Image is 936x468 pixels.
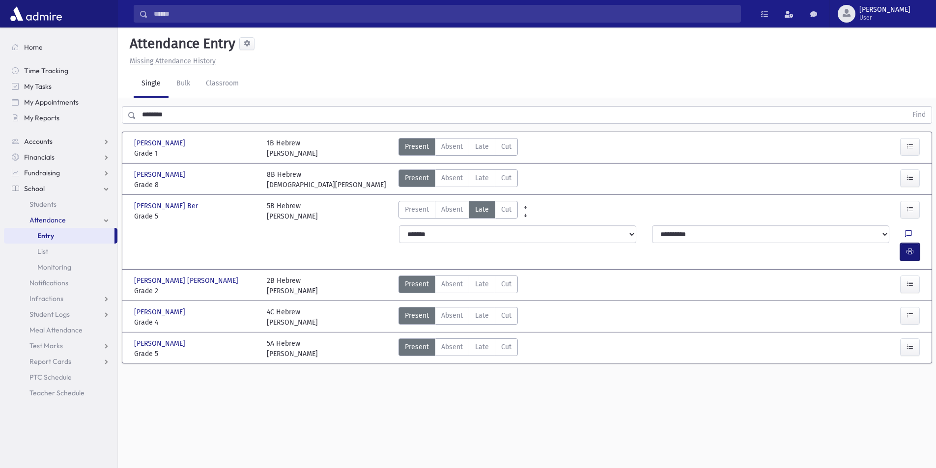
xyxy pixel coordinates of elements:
span: Absent [441,310,463,321]
a: Classroom [198,70,247,98]
span: Cut [501,310,511,321]
span: Monitoring [37,263,71,272]
span: Present [405,141,429,152]
span: Absent [441,342,463,352]
span: Time Tracking [24,66,68,75]
span: Absent [441,279,463,289]
span: My Tasks [24,82,52,91]
span: [PERSON_NAME] Ber [134,201,200,211]
span: [PERSON_NAME] [134,169,187,180]
a: Teacher Schedule [4,385,117,401]
a: My Appointments [4,94,117,110]
span: Grade 5 [134,349,257,359]
div: AttTypes [398,275,518,296]
span: Grade 2 [134,286,257,296]
span: Cut [501,204,511,215]
span: Present [405,310,429,321]
span: Late [475,310,489,321]
span: Notifications [29,278,68,287]
u: Missing Attendance History [130,57,216,65]
a: Attendance [4,212,117,228]
a: Bulk [169,70,198,98]
a: Students [4,196,117,212]
span: Cut [501,141,511,152]
div: 5A Hebrew [PERSON_NAME] [267,338,318,359]
span: [PERSON_NAME] [134,338,187,349]
span: Present [405,342,429,352]
div: 1B Hebrew [PERSON_NAME] [267,138,318,159]
h5: Attendance Entry [126,35,235,52]
span: [PERSON_NAME] [PERSON_NAME] [134,275,240,286]
a: My Tasks [4,79,117,94]
span: [PERSON_NAME] [134,307,187,317]
span: Late [475,342,489,352]
span: Students [29,200,57,209]
span: User [859,14,910,22]
span: Late [475,141,489,152]
span: Absent [441,173,463,183]
a: Time Tracking [4,63,117,79]
span: Present [405,204,429,215]
span: Grade 1 [134,148,257,159]
span: Cut [501,279,511,289]
span: Present [405,279,429,289]
span: Student Logs [29,310,70,319]
span: Absent [441,204,463,215]
a: Single [134,70,169,98]
img: AdmirePro [8,4,64,24]
div: AttTypes [398,338,518,359]
span: Present [405,173,429,183]
div: 8B Hebrew [DEMOGRAPHIC_DATA][PERSON_NAME] [267,169,386,190]
span: Grade 5 [134,211,257,221]
div: 4C Hebrew [PERSON_NAME] [267,307,318,328]
a: Notifications [4,275,117,291]
div: AttTypes [398,169,518,190]
span: Cut [501,342,511,352]
span: Meal Attendance [29,326,83,334]
a: Infractions [4,291,117,306]
span: [PERSON_NAME] [134,138,187,148]
button: Find [907,107,932,123]
div: AttTypes [398,307,518,328]
a: Financials [4,149,117,165]
span: Report Cards [29,357,71,366]
div: 5B Hebrew [PERSON_NAME] [267,201,318,221]
span: [PERSON_NAME] [859,6,910,14]
span: Grade 4 [134,317,257,328]
span: School [24,184,45,193]
span: Financials [24,153,55,162]
a: School [4,181,117,196]
span: Fundraising [24,168,60,177]
span: Infractions [29,294,63,303]
span: List [37,247,48,256]
a: PTC Schedule [4,369,117,385]
span: Grade 8 [134,180,257,190]
span: Late [475,279,489,289]
span: My Appointments [24,98,79,107]
span: Test Marks [29,341,63,350]
a: List [4,244,117,259]
div: AttTypes [398,138,518,159]
a: Student Logs [4,306,117,322]
span: Late [475,173,489,183]
span: Entry [37,231,54,240]
a: Monitoring [4,259,117,275]
span: Absent [441,141,463,152]
span: My Reports [24,113,59,122]
span: Teacher Schedule [29,388,85,397]
span: PTC Schedule [29,373,72,382]
a: Report Cards [4,354,117,369]
span: Home [24,43,43,52]
a: Test Marks [4,338,117,354]
span: Accounts [24,137,53,146]
a: Missing Attendance History [126,57,216,65]
a: Entry [4,228,114,244]
a: My Reports [4,110,117,126]
input: Search [148,5,740,23]
a: Meal Attendance [4,322,117,338]
div: AttTypes [398,201,518,221]
div: 2B Hebrew [PERSON_NAME] [267,275,318,296]
span: Late [475,204,489,215]
a: Home [4,39,117,55]
span: Cut [501,173,511,183]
